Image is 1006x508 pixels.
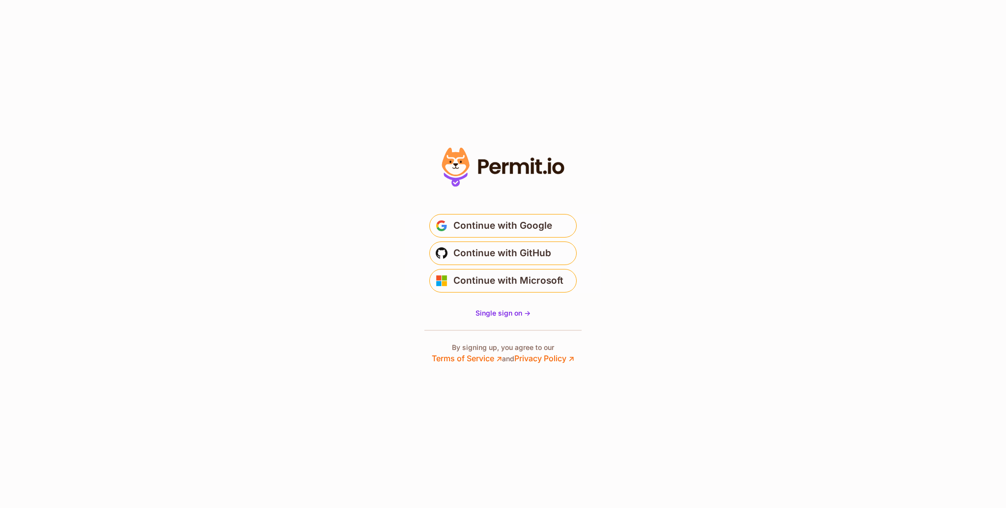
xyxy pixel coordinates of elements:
[429,241,577,265] button: Continue with GitHub
[453,218,552,234] span: Continue with Google
[453,245,551,261] span: Continue with GitHub
[475,308,531,318] a: Single sign on ->
[432,353,502,363] a: Terms of Service ↗
[453,273,563,289] span: Continue with Microsoft
[514,353,574,363] a: Privacy Policy ↗
[432,343,574,364] p: By signing up, you agree to our and
[429,269,577,293] button: Continue with Microsoft
[429,214,577,238] button: Continue with Google
[475,309,531,317] span: Single sign on ->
